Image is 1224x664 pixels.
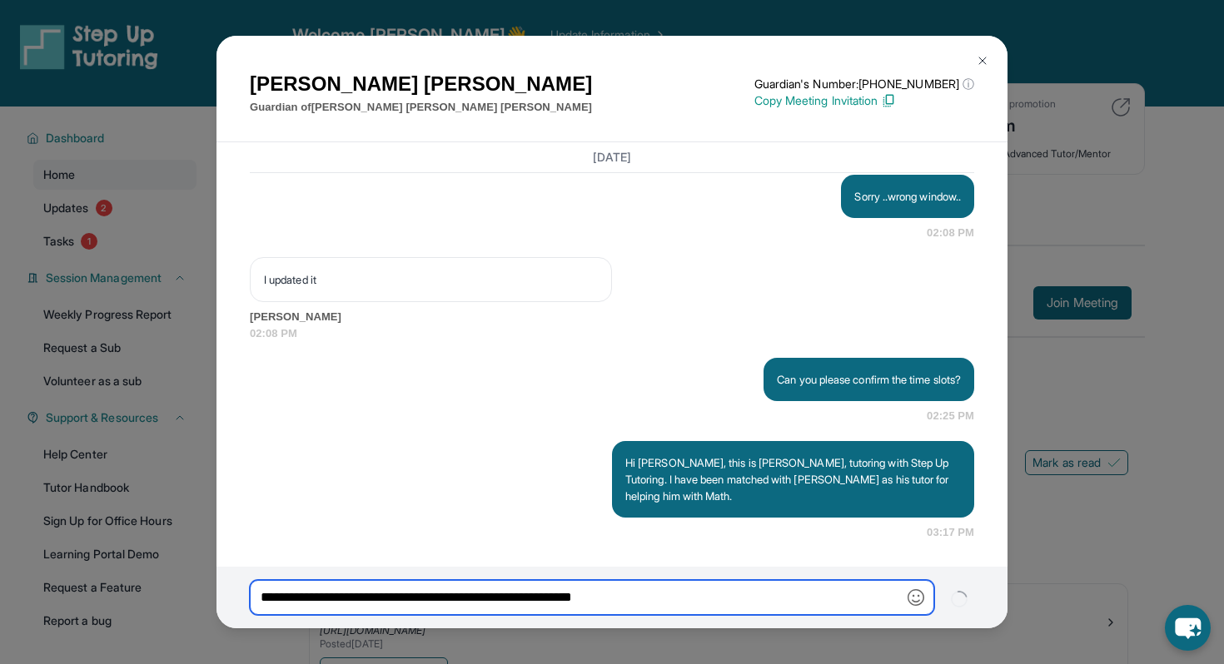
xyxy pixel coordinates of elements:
span: 03:17 PM [927,524,974,541]
p: Guardian's Number: [PHONE_NUMBER] [754,76,974,92]
span: 02:08 PM [250,325,974,342]
img: Close Icon [976,54,989,67]
h3: [DATE] [250,149,974,166]
p: Copy Meeting Invitation [754,92,974,109]
p: Guardian of [PERSON_NAME] [PERSON_NAME] [PERSON_NAME] [250,99,592,116]
h1: [PERSON_NAME] [PERSON_NAME] [250,69,592,99]
button: chat-button [1165,605,1211,651]
p: Can you please confirm the time slots? [777,371,961,388]
img: Emoji [908,589,924,606]
span: 02:08 PM [927,225,974,241]
span: 02:25 PM [927,408,974,424]
p: Hi [PERSON_NAME], this is [PERSON_NAME], tutoring with Step Up Tutoring. I have been matched with... [625,454,961,504]
p: Sorry ..wrong window.. [854,188,961,205]
span: [PERSON_NAME] [250,309,974,325]
p: I updated it [264,271,598,288]
img: Copy Icon [881,93,896,108]
span: ⓘ [963,76,974,92]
